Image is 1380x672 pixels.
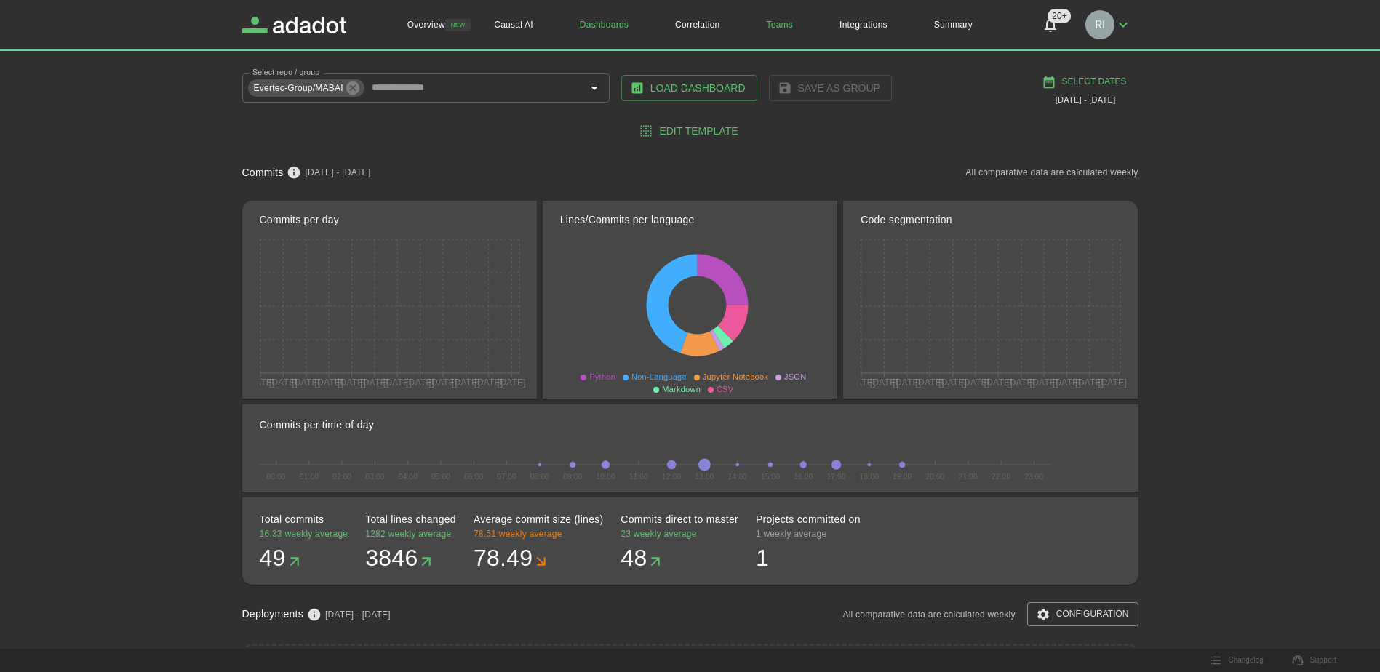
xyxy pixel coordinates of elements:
p: 78.49 [474,540,603,575]
tspan: 06:00 [464,473,483,481]
h2: [DATE] - [DATE] [1056,94,1116,106]
tspan: [DATE] [268,377,297,388]
span: Python [589,372,615,381]
p: All comparative data are calculated weekly [842,608,1015,621]
tspan: 08:00 [530,473,549,481]
h2: Total commits [260,512,348,527]
tspan: 07:00 [497,473,516,481]
h2: Average commit size (lines) [474,512,603,527]
tspan: [DATE] [1075,377,1104,388]
tspan: 15:00 [760,473,779,481]
span: 20+ [1048,9,1071,23]
button: Notifications [1033,7,1068,42]
tspan: 11:00 [629,473,647,481]
tspan: 19:00 [893,473,912,481]
tspan: [DATE] [893,377,921,388]
span: Evertec-Group/MABAI [248,81,349,95]
button: Configuration [1027,602,1138,626]
tspan: 10:00 [596,473,615,481]
h2: Code segmentation [861,212,952,228]
span: 1282 weekly average [365,527,456,540]
span: Non-Language [631,372,687,381]
tspan: [DATE] [337,377,365,388]
p: 48 [621,540,738,575]
p: 49 [260,540,348,575]
tspan: 01:00 [299,473,318,481]
h2: Total lines changed [365,512,456,527]
tspan: [DATE] [292,377,320,388]
h2: Lines/Commits per language [560,212,695,228]
a: Support [1284,649,1346,671]
tspan: 13:00 [695,473,714,481]
span: 16.33 weekly average [260,527,348,540]
tspan: [DATE] [847,377,875,388]
tspan: [DATE] [451,377,479,388]
p: All comparative data are calculated weekly [965,166,1138,179]
tspan: 17:00 [826,473,845,481]
h3: Commits per time of day [260,417,1138,433]
tspan: [DATE] [1007,377,1035,388]
tspan: [DATE] [870,377,898,388]
tspan: [DATE] [360,377,388,388]
tspan: 14:00 [727,473,746,481]
img: Richard Rodriguez [1085,10,1114,39]
button: Changelog [1202,649,1272,671]
button: Open [584,78,605,98]
tspan: 20:00 [925,473,944,481]
span: 78.51 weekly average [474,527,603,540]
tspan: [DATE] [497,377,525,388]
span: 23 weekly average [621,527,738,540]
p: 3846 [365,540,456,575]
tspan: 18:00 [859,473,878,481]
button: Select Dates [1039,70,1133,94]
tspan: [DATE] [938,377,967,388]
span: Jupyter Notebook [703,372,768,381]
h2: Commits direct to master [621,512,738,527]
button: Richard Rodriguez [1080,6,1138,44]
tspan: 02:00 [332,473,351,481]
tspan: [DATE] [961,377,989,388]
h2: Commits per day [260,212,340,228]
tspan: [DATE] [984,377,1013,388]
tspan: [DATE] [1030,377,1058,388]
tspan: 12:00 [662,473,681,481]
tspan: [DATE] [474,377,503,388]
tspan: [DATE] [314,377,343,388]
button: Edit template [242,118,1138,145]
span: JSON [784,372,806,381]
p: 1 [756,540,861,575]
h2: Commits [242,165,284,180]
tspan: 23:00 [1024,473,1043,481]
h2: Deployments [242,607,303,622]
tspan: [DATE] [383,377,411,388]
h2: Projects committed on [756,512,861,527]
label: Select repo / group [252,67,319,78]
span: 1 weekly average [756,527,861,540]
tspan: [DATE] [428,377,457,388]
tspan: [DATE] [246,377,274,388]
tspan: 16:00 [794,473,813,481]
span: Markdown [662,385,701,393]
tspan: 03:00 [365,473,384,481]
tspan: 04:00 [398,473,417,481]
tspan: 21:00 [958,473,977,481]
a: see knowledge base [283,161,305,183]
tspan: [DATE] [916,377,944,388]
p: [DATE] - [DATE] [305,166,370,179]
tspan: 22:00 [991,473,1010,481]
p: [DATE] - [DATE] [325,608,391,621]
tspan: 05:00 [431,473,450,481]
a: Adadot Homepage [242,17,347,33]
tspan: [DATE] [1053,377,1081,388]
tspan: 09:00 [563,473,582,481]
button: Load Dashboard [621,75,757,102]
span: CSV [717,385,733,393]
div: Evertec-Group/MABAI [248,79,364,97]
tspan: [DATE] [1098,377,1127,388]
tspan: [DATE] [406,377,434,388]
tspan: 00:00 [266,473,285,481]
a: see knowledge base [303,604,325,625]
